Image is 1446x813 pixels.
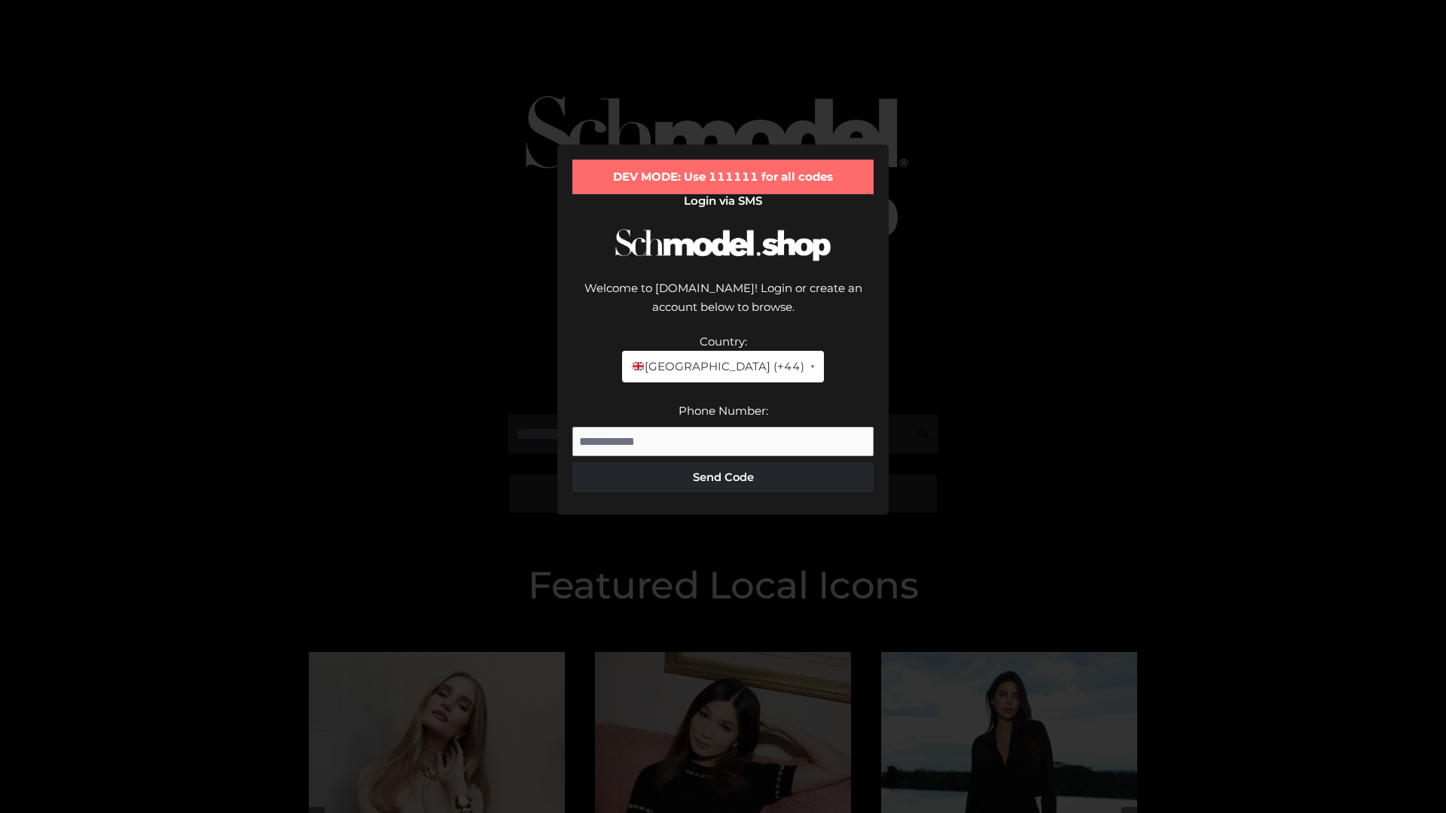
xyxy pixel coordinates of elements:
div: Welcome to [DOMAIN_NAME]! Login or create an account below to browse. [572,279,874,332]
button: Send Code [572,462,874,492]
h2: Login via SMS [572,194,874,208]
img: 🇬🇧 [633,361,644,372]
div: DEV MODE: Use 111111 for all codes [572,160,874,194]
span: [GEOGRAPHIC_DATA] (+44) [631,357,804,376]
label: Country: [700,334,747,349]
img: Schmodel Logo [610,215,836,275]
label: Phone Number: [679,403,768,418]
